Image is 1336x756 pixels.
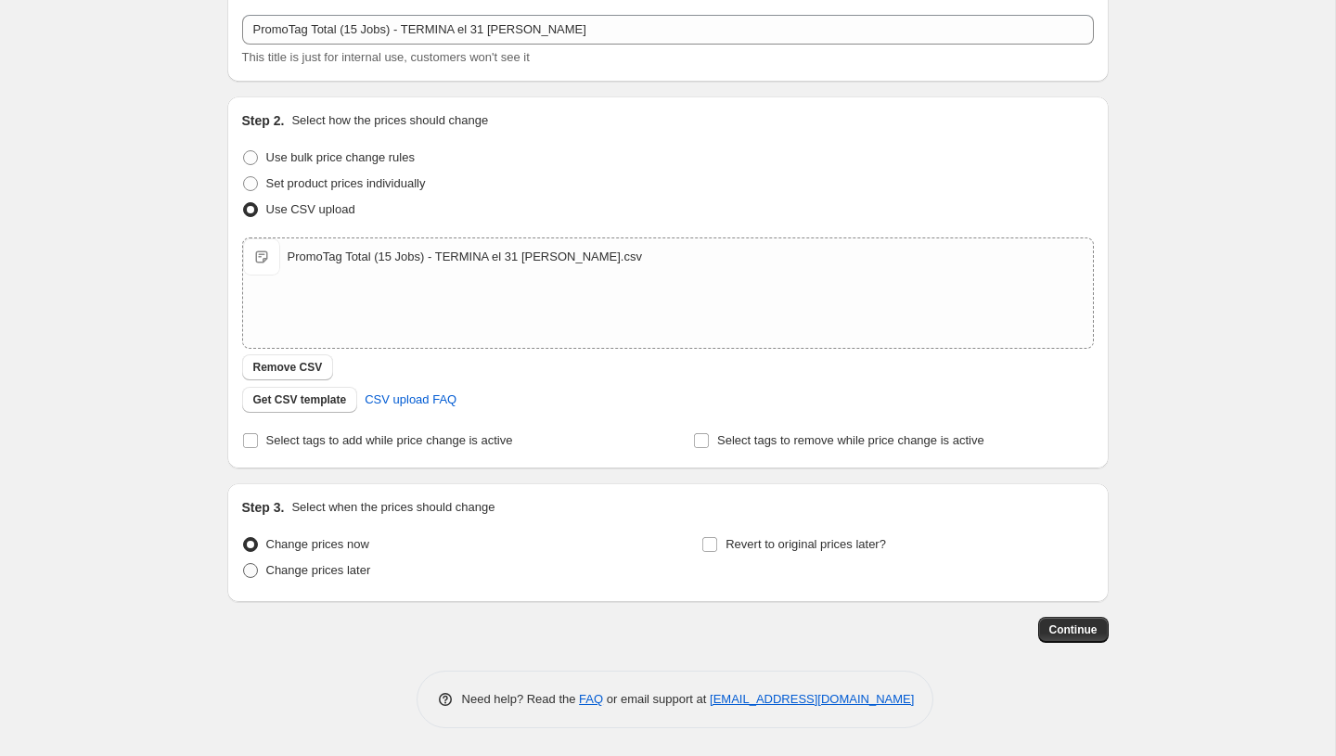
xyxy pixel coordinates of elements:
span: This title is just for internal use, customers won't see it [242,50,530,64]
h2: Step 3. [242,498,285,517]
h2: Step 2. [242,111,285,130]
p: Select how the prices should change [291,111,488,130]
span: Use CSV upload [266,202,355,216]
p: Select when the prices should change [291,498,495,517]
span: Select tags to remove while price change is active [717,433,984,447]
span: Use bulk price change rules [266,150,415,164]
span: Change prices later [266,563,371,577]
span: Select tags to add while price change is active [266,433,513,447]
button: Remove CSV [242,354,334,380]
span: Get CSV template [253,392,347,407]
a: CSV upload FAQ [353,385,468,415]
span: Need help? Read the [462,692,580,706]
input: 30% off holiday sale [242,15,1094,45]
span: Change prices now [266,537,369,551]
div: PromoTag Total (15 Jobs) - TERMINA el 31 [PERSON_NAME].csv [288,248,642,266]
a: FAQ [579,692,603,706]
span: Set product prices individually [266,176,426,190]
span: or email support at [603,692,710,706]
span: Revert to original prices later? [726,537,886,551]
span: CSV upload FAQ [365,391,456,409]
span: Remove CSV [253,360,323,375]
span: Continue [1049,622,1098,637]
button: Get CSV template [242,387,358,413]
a: [EMAIL_ADDRESS][DOMAIN_NAME] [710,692,914,706]
button: Continue [1038,617,1109,643]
